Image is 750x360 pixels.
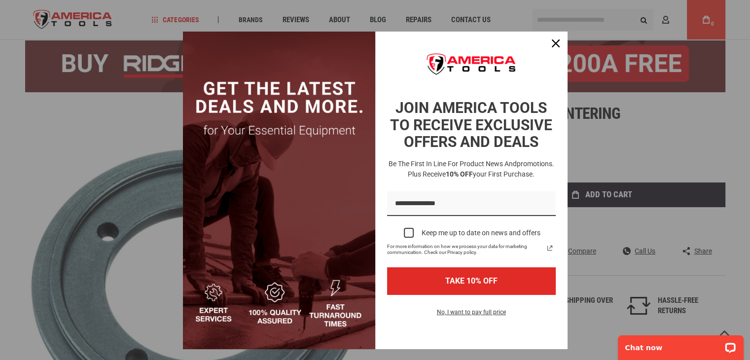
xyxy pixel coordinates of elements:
[429,307,514,324] button: No, I want to pay full price
[552,39,560,47] svg: close icon
[446,170,473,178] strong: 10% OFF
[422,229,540,237] div: Keep me up to date on news and offers
[387,191,556,216] input: Email field
[385,159,558,180] h3: Be the first in line for product news and
[544,242,556,254] svg: link icon
[387,267,556,294] button: TAKE 10% OFF
[611,329,750,360] iframe: LiveChat chat widget
[390,99,552,150] strong: JOIN AMERICA TOOLS TO RECEIVE EXCLUSIVE OFFERS AND DEALS
[387,244,544,255] span: For more information on how we process your data for marketing communication. Check our Privacy p...
[408,160,554,178] span: promotions. Plus receive your first purchase.
[544,242,556,254] a: Read our Privacy Policy
[544,32,568,55] button: Close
